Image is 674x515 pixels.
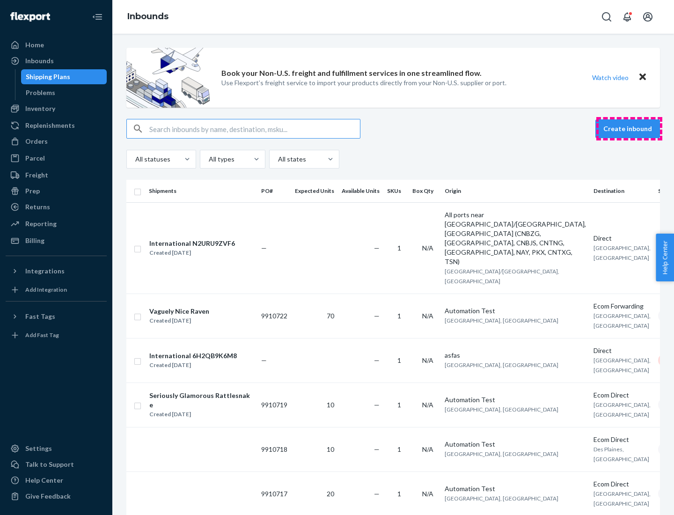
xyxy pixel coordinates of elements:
[149,391,253,410] div: Seriously Glamorous Rattlesnake
[257,180,291,202] th: PO#
[6,473,107,488] a: Help Center
[374,244,380,252] span: —
[445,406,558,413] span: [GEOGRAPHIC_DATA], [GEOGRAPHIC_DATA]
[6,309,107,324] button: Fast Tags
[6,199,107,214] a: Returns
[257,383,291,427] td: 9910719
[397,356,401,364] span: 1
[397,401,401,409] span: 1
[637,71,649,84] button: Close
[445,440,586,449] div: Automation Test
[6,168,107,183] a: Freight
[593,302,651,311] div: Ecom Forwarding
[149,307,209,316] div: Vaguely Nice Raven
[149,360,237,370] div: Created [DATE]
[261,356,267,364] span: —
[638,7,657,26] button: Open account menu
[618,7,637,26] button: Open notifications
[593,435,651,444] div: Ecom Direct
[6,328,107,343] a: Add Fast Tag
[445,306,586,316] div: Automation Test
[261,244,267,252] span: —
[441,180,590,202] th: Origin
[586,71,635,84] button: Watch video
[397,244,401,252] span: 1
[291,180,338,202] th: Expected Units
[25,56,54,66] div: Inbounds
[25,266,65,276] div: Integrations
[25,170,48,180] div: Freight
[25,460,74,469] div: Talk to Support
[120,3,176,30] ol: breadcrumbs
[445,361,558,368] span: [GEOGRAPHIC_DATA], [GEOGRAPHIC_DATA]
[25,137,48,146] div: Orders
[374,401,380,409] span: —
[221,78,506,88] p: Use Flexport’s freight service to import your products directly from your Non-U.S. supplier or port.
[590,180,654,202] th: Destination
[257,427,291,471] td: 9910718
[88,7,107,26] button: Close Navigation
[25,154,45,163] div: Parcel
[445,484,586,493] div: Automation Test
[6,489,107,504] button: Give Feedback
[6,53,107,68] a: Inbounds
[221,68,482,79] p: Book your Non-U.S. freight and fulfillment services in one streamlined flow.
[445,268,559,285] span: [GEOGRAPHIC_DATA]/[GEOGRAPHIC_DATA], [GEOGRAPHIC_DATA]
[593,401,651,418] span: [GEOGRAPHIC_DATA], [GEOGRAPHIC_DATA]
[422,244,433,252] span: N/A
[149,248,235,257] div: Created [DATE]
[149,239,235,248] div: International N2URU9ZVF6
[6,151,107,166] a: Parcel
[277,154,278,164] input: All states
[597,7,616,26] button: Open Search Box
[422,445,433,453] span: N/A
[25,121,75,130] div: Replenishments
[327,401,334,409] span: 10
[6,441,107,456] a: Settings
[422,312,433,320] span: N/A
[374,312,380,320] span: —
[149,410,253,419] div: Created [DATE]
[593,446,649,463] span: Des Plaines, [GEOGRAPHIC_DATA]
[6,101,107,116] a: Inventory
[593,390,651,400] div: Ecom Direct
[6,37,107,52] a: Home
[593,490,651,507] span: [GEOGRAPHIC_DATA], [GEOGRAPHIC_DATA]
[656,234,674,281] button: Help Center
[26,88,55,97] div: Problems
[422,401,433,409] span: N/A
[593,312,651,329] span: [GEOGRAPHIC_DATA], [GEOGRAPHIC_DATA]
[6,457,107,472] a: Talk to Support
[149,119,360,138] input: Search inbounds by name, destination, msku...
[25,444,52,453] div: Settings
[6,118,107,133] a: Replenishments
[422,490,433,498] span: N/A
[327,490,334,498] span: 20
[593,234,651,243] div: Direct
[593,357,651,374] span: [GEOGRAPHIC_DATA], [GEOGRAPHIC_DATA]
[25,219,57,228] div: Reporting
[397,312,401,320] span: 1
[208,154,209,164] input: All types
[10,12,50,22] img: Flexport logo
[6,184,107,199] a: Prep
[327,312,334,320] span: 70
[149,351,237,360] div: International 6H2QB9K6M8
[25,186,40,196] div: Prep
[6,282,107,297] a: Add Integration
[374,356,380,364] span: —
[445,210,586,266] div: All ports near [GEOGRAPHIC_DATA]/[GEOGRAPHIC_DATA], [GEOGRAPHIC_DATA] (CNBZG, [GEOGRAPHIC_DATA], ...
[445,495,558,502] span: [GEOGRAPHIC_DATA], [GEOGRAPHIC_DATA]
[25,286,67,294] div: Add Integration
[595,119,660,138] button: Create inbound
[327,445,334,453] span: 10
[149,316,209,325] div: Created [DATE]
[21,69,107,84] a: Shipping Plans
[422,356,433,364] span: N/A
[445,317,558,324] span: [GEOGRAPHIC_DATA], [GEOGRAPHIC_DATA]
[409,180,441,202] th: Box Qty
[374,445,380,453] span: —
[397,490,401,498] span: 1
[445,450,558,457] span: [GEOGRAPHIC_DATA], [GEOGRAPHIC_DATA]
[397,445,401,453] span: 1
